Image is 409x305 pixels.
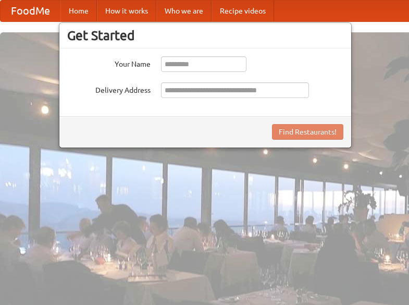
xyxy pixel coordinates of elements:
[67,56,151,69] label: Your Name
[67,28,343,43] h3: Get Started
[60,1,97,21] a: Home
[67,82,151,95] label: Delivery Address
[212,1,274,21] a: Recipe videos
[1,1,60,21] a: FoodMe
[156,1,212,21] a: Who we are
[272,124,343,140] button: Find Restaurants!
[97,1,156,21] a: How it works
